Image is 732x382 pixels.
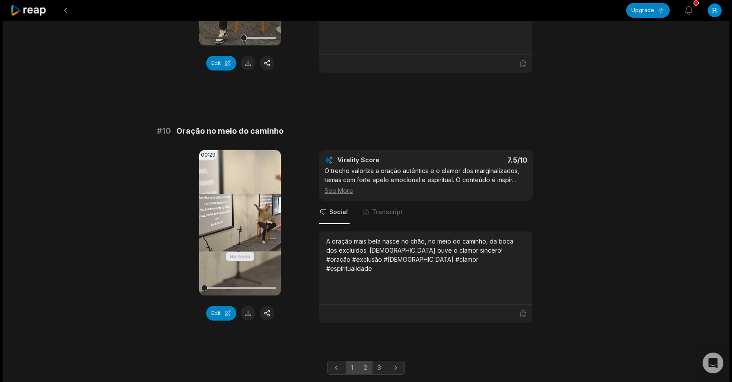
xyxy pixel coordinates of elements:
a: Page 3 [372,361,386,375]
div: A oração mais bela nasce no chão, no meio do caminho, da boca dos excluídos. [DEMOGRAPHIC_DATA] o... [326,237,525,273]
a: Page 2 [358,361,372,375]
span: Oração no meio do caminho [176,125,283,137]
div: O trecho valoriza a oração autêntica e o clamor dos marginalizados, temas com forte apelo emocion... [325,166,527,195]
div: See More [325,186,527,195]
button: Edit [206,56,236,71]
a: Next page [386,361,405,375]
video: Your browser does not support mp4 format. [199,150,281,295]
span: # 10 [157,125,171,137]
button: Upgrade [626,3,670,18]
nav: Tabs [319,201,533,224]
span: Transcript [372,208,403,216]
ul: Pagination [327,361,405,375]
span: Social [329,208,348,216]
a: Page 1 is your current page [346,361,359,375]
div: Virality Score [337,156,430,164]
div: Open Intercom Messenger [703,353,723,373]
div: 7.5 /10 [435,156,528,164]
button: Edit [206,306,236,321]
a: Previous page [327,361,346,375]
